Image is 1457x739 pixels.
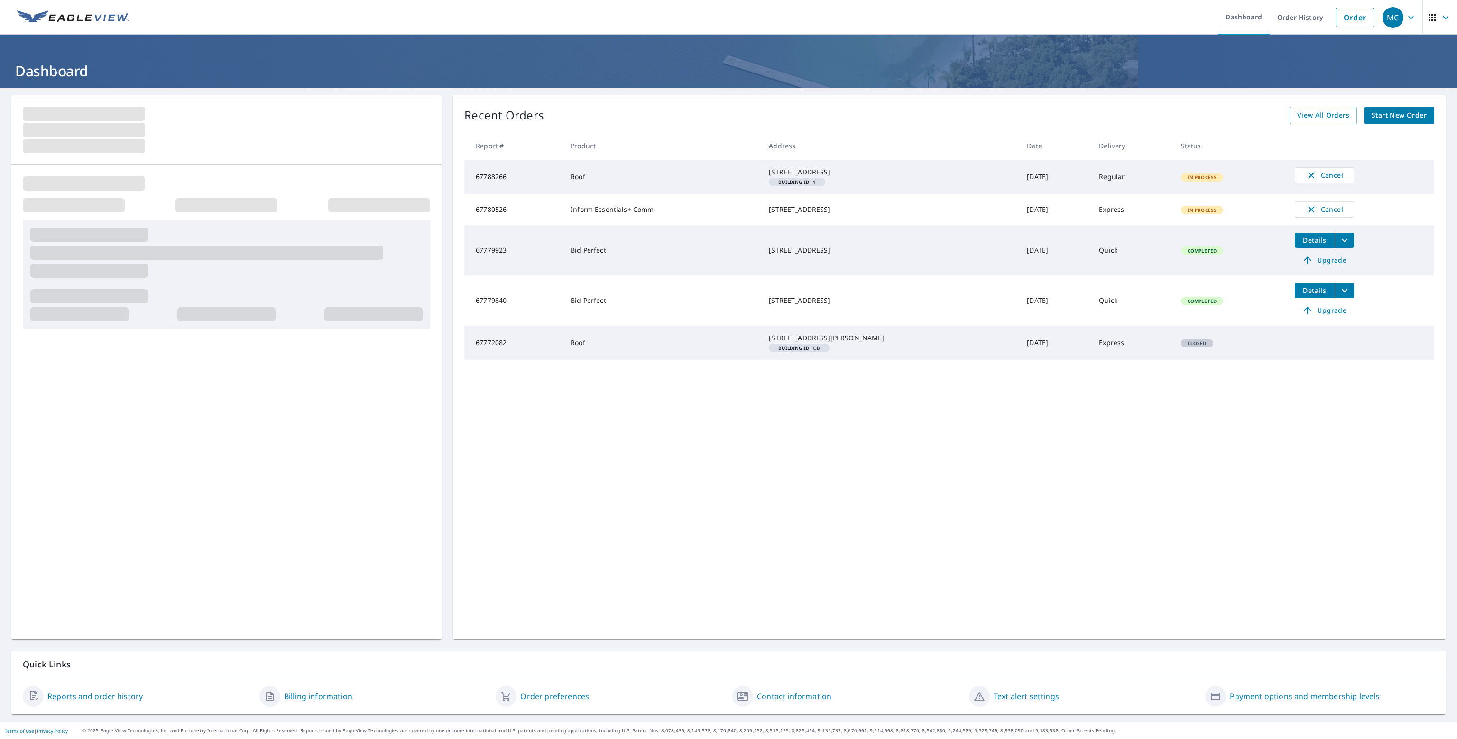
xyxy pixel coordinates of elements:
[464,194,563,225] td: 67780526
[1182,298,1222,304] span: Completed
[769,333,1012,343] div: [STREET_ADDRESS][PERSON_NAME]
[1335,283,1354,298] button: filesDropdownBtn-67779840
[1295,303,1354,318] a: Upgrade
[563,160,761,194] td: Roof
[769,246,1012,255] div: [STREET_ADDRESS]
[1091,194,1173,225] td: Express
[1290,107,1357,124] a: View All Orders
[464,132,563,160] th: Report #
[769,167,1012,177] div: [STREET_ADDRESS]
[773,180,821,184] span: 1
[1295,233,1335,248] button: detailsBtn-67779923
[1019,275,1091,326] td: [DATE]
[757,691,831,702] a: Contact information
[1335,233,1354,248] button: filesDropdownBtn-67779923
[1305,170,1344,181] span: Cancel
[778,180,809,184] em: Building ID
[464,107,544,124] p: Recent Orders
[1091,326,1173,360] td: Express
[1336,8,1374,27] a: Order
[464,160,563,194] td: 67788266
[773,346,826,350] span: OB
[1019,326,1091,360] td: [DATE]
[1364,107,1434,124] a: Start New Order
[1295,167,1354,183] button: Cancel
[5,728,68,734] p: |
[5,728,34,734] a: Terms of Use
[1295,283,1335,298] button: detailsBtn-67779840
[17,10,129,25] img: EV Logo
[82,727,1452,734] p: © 2025 Eagle View Technologies, Inc. and Pictometry International Corp. All Rights Reserved. Repo...
[1372,109,1427,121] span: Start New Order
[11,61,1446,81] h1: Dashboard
[1300,236,1329,245] span: Details
[1019,225,1091,275] td: [DATE]
[563,275,761,326] td: Bid Perfect
[1091,160,1173,194] td: Regular
[1300,286,1329,295] span: Details
[769,296,1012,305] div: [STREET_ADDRESS]
[1305,204,1344,215] span: Cancel
[1383,7,1403,28] div: MC
[37,728,68,734] a: Privacy Policy
[464,225,563,275] td: 67779923
[563,132,761,160] th: Product
[1019,132,1091,160] th: Date
[778,346,809,350] em: Building ID
[761,132,1019,160] th: Address
[1182,247,1222,254] span: Completed
[1091,275,1173,326] td: Quick
[1182,174,1223,181] span: In Process
[563,194,761,225] td: Inform Essentials+ Comm.
[1019,160,1091,194] td: [DATE]
[563,225,761,275] td: Bid Perfect
[47,691,143,702] a: Reports and order history
[1182,340,1212,347] span: Closed
[1182,207,1223,213] span: In Process
[1091,225,1173,275] td: Quick
[1300,305,1348,316] span: Upgrade
[1173,132,1287,160] th: Status
[1230,691,1379,702] a: Payment options and membership levels
[1019,194,1091,225] td: [DATE]
[1297,109,1349,121] span: View All Orders
[563,326,761,360] td: Roof
[994,691,1059,702] a: Text alert settings
[1091,132,1173,160] th: Delivery
[769,205,1012,214] div: [STREET_ADDRESS]
[284,691,352,702] a: Billing information
[464,275,563,326] td: 67779840
[1295,201,1354,218] button: Cancel
[464,326,563,360] td: 67772082
[520,691,589,702] a: Order preferences
[1295,253,1354,268] a: Upgrade
[1300,255,1348,266] span: Upgrade
[23,658,1434,670] p: Quick Links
